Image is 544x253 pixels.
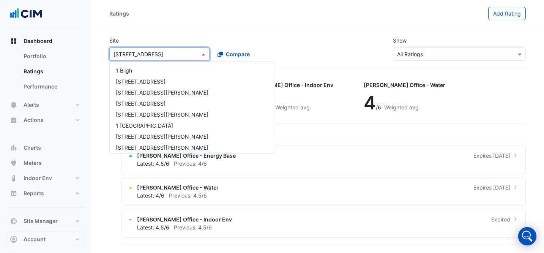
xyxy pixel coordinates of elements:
span: /6 [376,104,381,111]
span: Previous: 4.5/6 [169,192,207,199]
span: Site Manager [24,217,58,225]
app-icon: Reports [10,190,17,197]
a: Portfolio [17,49,85,64]
span: [PERSON_NAME] Office - Energy Base [137,152,236,160]
span: [STREET_ADDRESS][PERSON_NAME] [116,133,208,140]
span: Weighted avg. [384,104,420,111]
span: Latest: 4.5/6 [137,224,169,231]
span: Latest: 4.5/6 [137,160,169,167]
button: Add Rating [488,7,526,20]
span: Indoor Env [24,174,52,182]
app-icon: Charts [10,144,17,152]
div: [PERSON_NAME] Office - Indoor Env [238,81,333,89]
button: Site Manager [6,213,85,229]
app-icon: Meters [10,159,17,167]
label: Site [109,36,119,44]
span: [STREET_ADDRESS][PERSON_NAME] [116,144,208,151]
button: Indoor Env [6,171,85,186]
span: Meters [24,159,42,167]
button: Account [6,232,85,247]
span: [PERSON_NAME] Office - Indoor Env [137,215,232,223]
a: Ratings [17,64,85,79]
span: Previous: 4.5/6 [174,224,212,231]
span: Account [24,236,46,243]
button: Reports [6,186,85,201]
a: Performance [17,79,85,94]
app-icon: Indoor Env [10,174,17,182]
span: Expired [491,215,510,223]
img: Company Logo [9,6,43,21]
span: [STREET_ADDRESS] [116,100,166,107]
button: Charts [6,140,85,155]
span: [PERSON_NAME] Office - Water [137,183,219,191]
span: 4 [364,92,376,114]
button: Dashboard [6,33,85,49]
button: Compare [213,47,255,61]
button: Alerts [6,97,85,112]
span: [STREET_ADDRESS][PERSON_NAME] [116,111,208,118]
span: [STREET_ADDRESS][PERSON_NAME] [116,89,208,96]
app-icon: Dashboard [10,37,17,45]
span: 1 Bligh [116,67,132,74]
ng-dropdown-panel: Options list [109,62,275,153]
span: [STREET_ADDRESS] [116,78,166,85]
span: Dashboard [24,37,52,45]
span: Expires [DATE] [473,152,510,160]
div: Dashboard [6,49,85,97]
span: Alerts [24,101,39,109]
span: Latest: 4/6 [137,192,164,199]
app-icon: Actions [10,116,17,124]
label: Show [393,36,407,44]
span: Weighted avg. [275,104,311,111]
button: Meters [6,155,85,171]
span: Previous: 4/6 [174,160,207,167]
span: Actions [24,116,44,124]
app-icon: Site Manager [10,217,17,225]
span: Reports [24,190,44,197]
span: Charts [24,144,41,152]
span: Compare [226,50,250,58]
div: [PERSON_NAME] Office - Water [364,81,445,89]
span: Expires [DATE] [473,183,510,191]
div: Ratings [109,9,129,17]
div: Open Intercom Messenger [518,227,536,245]
app-icon: Alerts [10,101,17,109]
span: Add Rating [493,10,521,17]
button: Actions [6,112,85,128]
span: 1 [GEOGRAPHIC_DATA] [116,122,173,129]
